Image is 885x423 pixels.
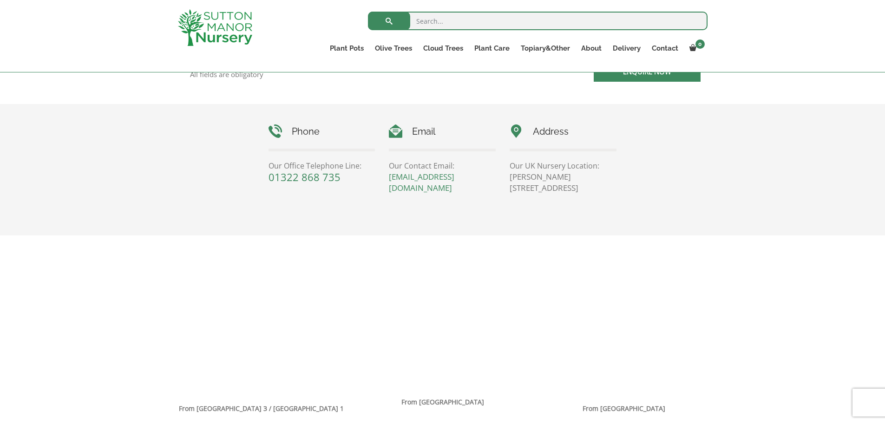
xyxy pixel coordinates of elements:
[389,171,454,193] a: [EMAIL_ADDRESS][DOMAIN_NAME]
[695,39,705,49] span: 0
[607,42,646,55] a: Delivery
[515,42,576,55] a: Topiary&Other
[178,9,252,46] img: logo
[576,42,607,55] a: About
[179,404,344,413] strong: From [GEOGRAPHIC_DATA] 3 / [GEOGRAPHIC_DATA] 1
[510,160,616,171] p: Our UK Nursery Location:
[469,42,515,55] a: Plant Care
[510,171,616,194] p: [PERSON_NAME][STREET_ADDRESS]
[510,124,616,139] h4: Address
[368,12,708,30] input: Search...
[646,42,684,55] a: Contact
[324,42,369,55] a: Plant Pots
[389,124,496,139] h4: Email
[418,42,469,55] a: Cloud Trees
[684,42,708,55] a: 0
[269,170,341,184] a: 01322 868 735
[190,70,436,78] p: All fields are obligatory
[369,42,418,55] a: Olive Trees
[269,160,375,171] p: Our Office Telephone Line:
[269,124,375,139] h4: Phone
[583,404,665,413] strong: From [GEOGRAPHIC_DATA]
[389,160,496,171] p: Our Contact Email:
[401,397,484,406] strong: From [GEOGRAPHIC_DATA]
